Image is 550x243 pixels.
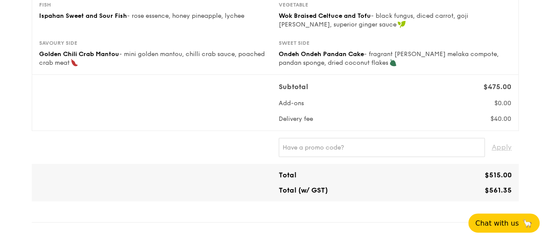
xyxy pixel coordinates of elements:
div: Savoury Side [39,40,272,47]
span: Total (w/ GST) [279,186,328,194]
span: $40.00 [490,115,511,123]
span: - black fungus, diced carrot, goji [PERSON_NAME], superior ginger sauce [279,12,468,28]
span: - rose essence, honey pineapple, lychee [127,12,244,20]
span: Apply [492,138,512,157]
span: 🦙 [522,218,533,228]
span: $475.00 [483,83,511,91]
span: $561.35 [485,186,512,194]
span: Subtotal [279,83,308,91]
span: $0.00 [494,100,511,107]
span: - mini golden mantou, chilli crab sauce, poached crab meat [39,50,265,67]
span: Chat with us [475,219,519,227]
img: icon-vegan.f8ff3823.svg [397,20,406,28]
img: icon-spicy.37a8142b.svg [70,59,78,67]
span: Ispahan Sweet and Sour Fish [39,12,127,20]
div: Vegetable [279,1,511,8]
button: Chat with us🦙 [468,213,540,233]
span: Golden Chili Crab Mantou [39,50,119,58]
span: Total [279,171,297,179]
img: icon-vegetarian.fe4039eb.svg [389,59,397,67]
span: Delivery fee [279,115,313,123]
div: Sweet Side [279,40,511,47]
input: Have a promo code? [279,138,485,157]
span: $515.00 [485,171,512,179]
span: - fragrant [PERSON_NAME] melaka compote, pandan sponge, dried coconut flakes [279,50,499,67]
span: Add-ons [279,100,304,107]
span: Ondeh Ondeh Pandan Cake [279,50,364,58]
span: Wok Braised Celtuce and Tofu [279,12,371,20]
div: Fish [39,1,272,8]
